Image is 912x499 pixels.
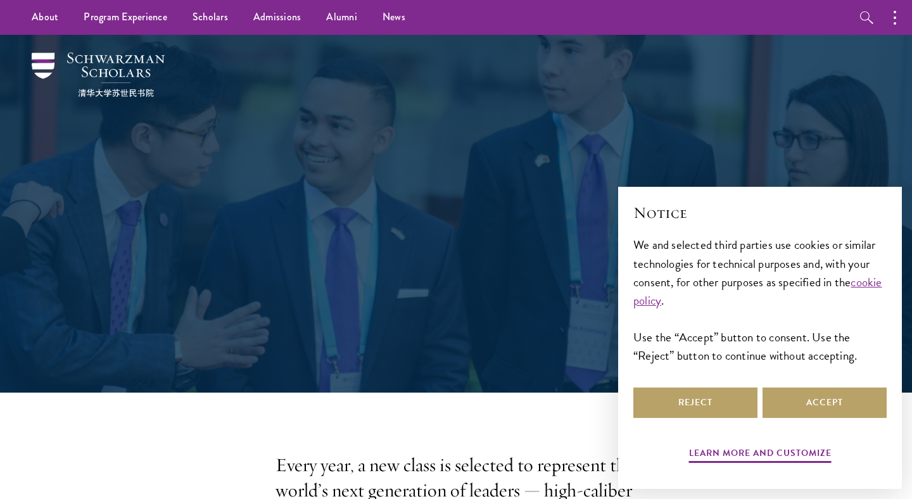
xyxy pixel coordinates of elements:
[633,388,757,418] button: Reject
[633,202,887,224] h2: Notice
[633,236,887,364] div: We and selected third parties use cookies or similar technologies for technical purposes and, wit...
[689,445,832,465] button: Learn more and customize
[633,273,882,310] a: cookie policy
[32,53,165,97] img: Schwarzman Scholars
[763,388,887,418] button: Accept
